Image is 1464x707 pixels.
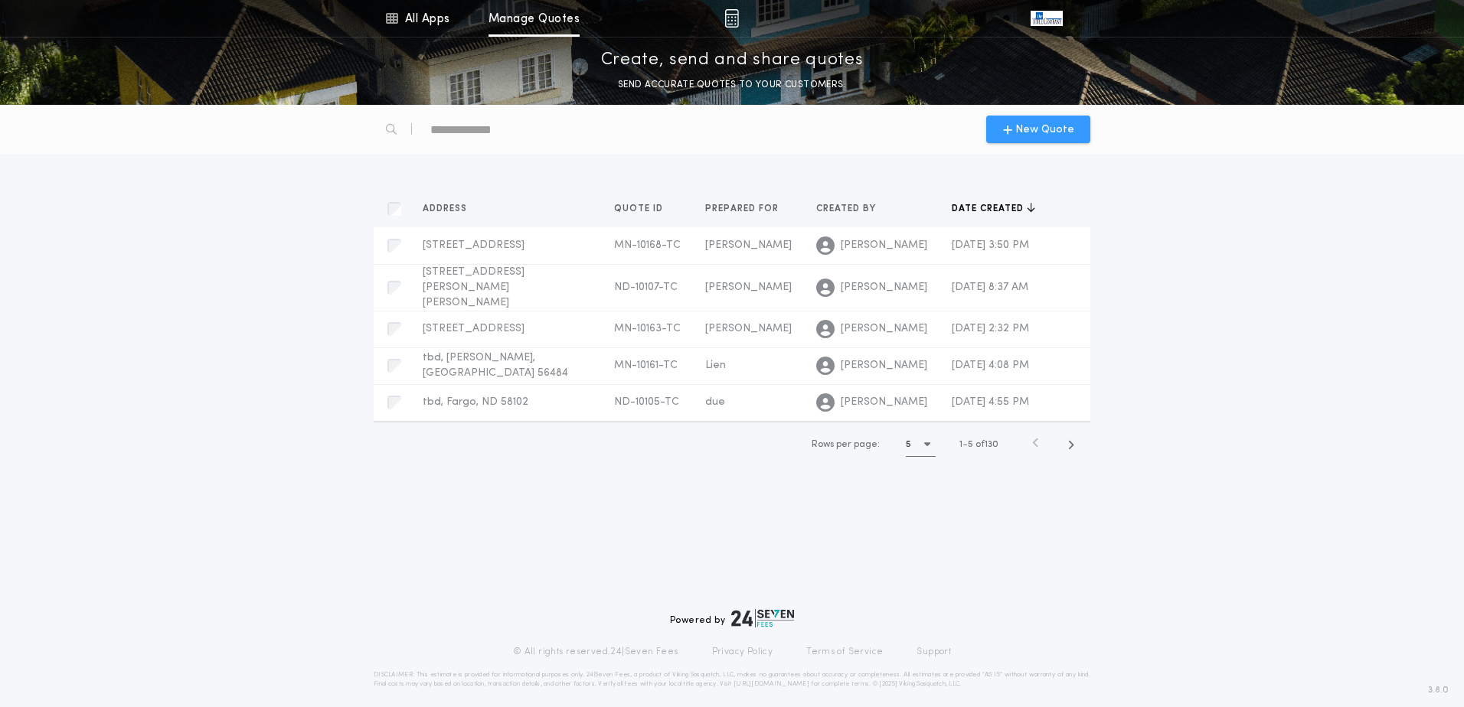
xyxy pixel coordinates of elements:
span: ND-10105-TC [614,396,679,408]
span: [PERSON_NAME] [841,238,927,253]
button: New Quote [986,116,1090,143]
span: [PERSON_NAME] [705,323,792,334]
a: Support [917,646,951,658]
span: MN-10168-TC [614,239,681,251]
span: New Quote [1015,122,1074,138]
span: 5 [968,440,973,449]
span: [DATE] 4:55 PM [952,396,1029,408]
button: Quote ID [614,201,675,217]
span: Date created [952,203,1027,215]
button: Address [423,201,479,217]
h1: 5 [906,437,911,452]
img: logo [731,609,794,627]
p: DISCLAIMER: This estimate is provided for informational purposes only. 24|Seven Fees, a product o... [374,670,1090,689]
span: Address [423,203,470,215]
span: tbd, Fargo, ND 58102 [423,396,528,408]
a: Privacy Policy [712,646,773,658]
p: Create, send and share quotes [601,48,864,73]
span: [PERSON_NAME] [705,282,792,293]
span: [DATE] 3:50 PM [952,239,1029,251]
a: Terms of Service [806,646,883,658]
span: [STREET_ADDRESS] [423,239,524,251]
p: © All rights reserved. 24|Seven Fees [513,646,678,658]
span: [STREET_ADDRESS] [423,323,524,334]
p: SEND ACCURATE QUOTES TO YOUR CUSTOMERS. [618,77,846,93]
span: [PERSON_NAME] [841,358,927,373]
span: [DATE] 2:32 PM [952,323,1029,334]
img: vs-icon [1031,11,1063,26]
span: due [705,396,725,408]
span: of 130 [975,438,998,451]
div: Powered by [670,609,794,627]
span: [PERSON_NAME] [841,280,927,295]
span: Lien [705,360,726,371]
span: tbd, [PERSON_NAME], [GEOGRAPHIC_DATA] 56484 [423,352,568,379]
span: ND-10107-TC [614,282,678,293]
span: Created by [816,203,879,215]
button: 5 [906,432,936,457]
button: Date created [952,201,1035,217]
button: Created by [816,201,887,217]
a: [URL][DOMAIN_NAME] [734,681,809,687]
img: img [724,9,739,28]
span: [STREET_ADDRESS][PERSON_NAME][PERSON_NAME] [423,266,524,308]
span: 1 [959,440,962,449]
span: Quote ID [614,203,666,215]
span: 3.8.0 [1428,683,1449,697]
span: [PERSON_NAME] [705,239,792,251]
span: Prepared for [705,203,782,215]
span: MN-10163-TC [614,323,681,334]
span: Rows per page: [812,440,880,449]
span: [DATE] 4:08 PM [952,360,1029,371]
span: MN-10161-TC [614,360,678,371]
span: [PERSON_NAME] [841,321,927,337]
span: [DATE] 8:37 AM [952,282,1028,293]
span: [PERSON_NAME] [841,395,927,410]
